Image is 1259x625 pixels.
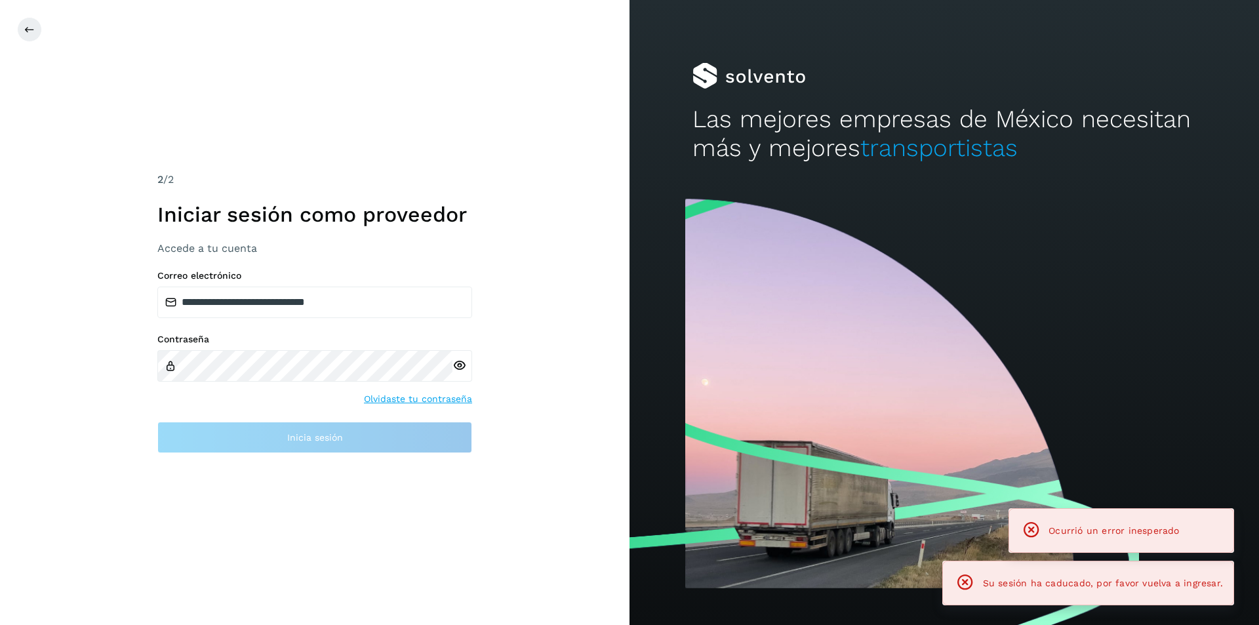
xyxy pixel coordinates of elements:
[157,202,472,227] h1: Iniciar sesión como proveedor
[157,242,472,254] h3: Accede a tu cuenta
[364,392,472,406] a: Olvidaste tu contraseña
[157,422,472,453] button: Inicia sesión
[692,105,1196,163] h2: Las mejores empresas de México necesitan más y mejores
[287,433,343,442] span: Inicia sesión
[157,270,472,281] label: Correo electrónico
[157,173,163,186] span: 2
[983,578,1223,588] span: Su sesión ha caducado, por favor vuelva a ingresar.
[157,172,472,188] div: /2
[1049,525,1179,536] span: Ocurrió un error inesperado
[860,134,1018,162] span: transportistas
[157,334,472,345] label: Contraseña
